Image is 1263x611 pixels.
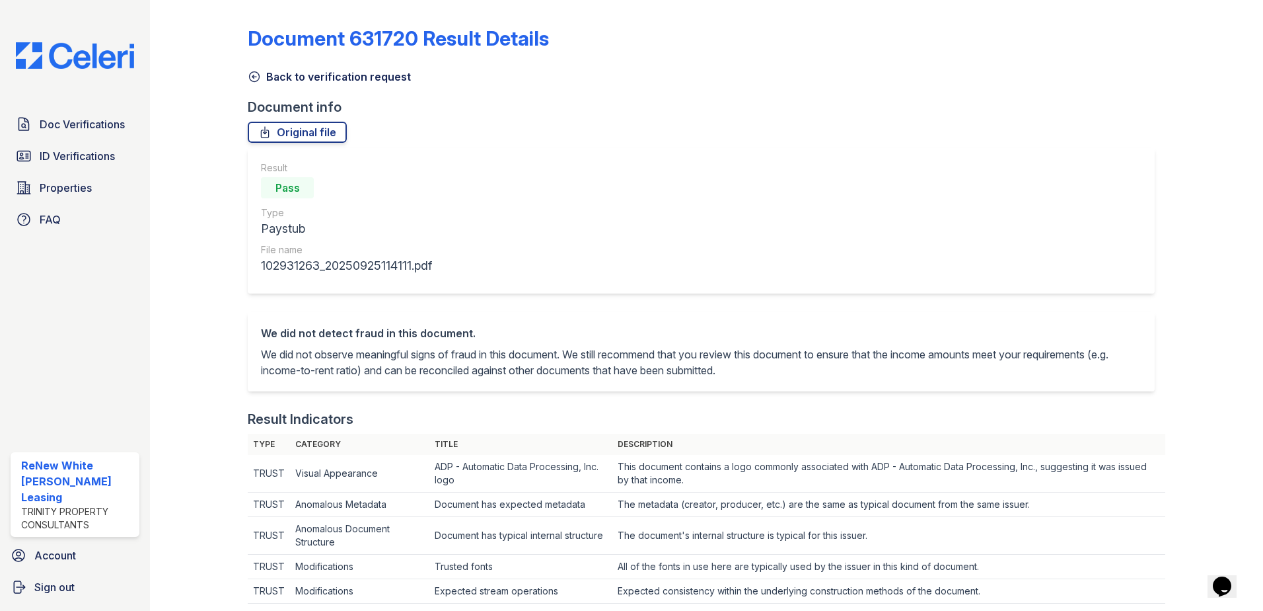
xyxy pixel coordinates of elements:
[40,180,92,196] span: Properties
[261,243,432,257] div: File name
[1208,558,1250,598] iframe: chat widget
[21,505,134,532] div: Trinity Property Consultants
[34,548,76,563] span: Account
[429,555,612,579] td: Trusted fonts
[612,455,1165,493] td: This document contains a logo commonly associated with ADP - Automatic Data Processing, Inc., sug...
[248,410,353,428] div: Result Indicators
[290,455,429,493] td: Visual Appearance
[248,493,290,517] td: TRUST
[5,574,145,600] a: Sign out
[290,434,429,455] th: Category
[248,555,290,579] td: TRUST
[261,177,314,198] div: Pass
[248,434,290,455] th: Type
[290,579,429,604] td: Modifications
[5,542,145,569] a: Account
[248,579,290,604] td: TRUST
[248,69,411,85] a: Back to verification request
[261,346,1141,378] p: We did not observe meaningful signs of fraud in this document. We still recommend that you review...
[290,517,429,555] td: Anomalous Document Structure
[261,161,432,175] div: Result
[40,148,115,164] span: ID Verifications
[11,143,139,169] a: ID Verifications
[612,434,1165,455] th: Description
[290,493,429,517] td: Anomalous Metadata
[429,517,612,555] td: Document has typical internal structure
[21,458,134,505] div: ReNew White [PERSON_NAME] Leasing
[11,111,139,138] a: Doc Verifications
[248,26,549,50] a: Document 631720 Result Details
[261,325,1141,341] div: We did not detect fraud in this document.
[248,122,347,143] a: Original file
[261,206,432,220] div: Type
[261,257,432,275] div: 102931263_20250925114111.pdf
[5,42,145,69] img: CE_Logo_Blue-a8612792a0a2168367f1c8372b55b34899dd931a85d93a1a3d3e32e68fde9ad4.png
[261,220,432,238] div: Paystub
[40,212,61,227] span: FAQ
[11,175,139,201] a: Properties
[40,116,125,132] span: Doc Verifications
[612,493,1165,517] td: The metadata (creator, producer, etc.) are the same as typical document from the same issuer.
[429,434,612,455] th: Title
[612,579,1165,604] td: Expected consistency within the underlying construction methods of the document.
[248,455,290,493] td: TRUST
[612,555,1165,579] td: All of the fonts in use here are typically used by the issuer in this kind of document.
[248,517,290,555] td: TRUST
[11,206,139,233] a: FAQ
[34,579,75,595] span: Sign out
[612,517,1165,555] td: The document's internal structure is typical for this issuer.
[429,455,612,493] td: ADP - Automatic Data Processing, Inc. logo
[248,98,1165,116] div: Document info
[290,555,429,579] td: Modifications
[429,579,612,604] td: Expected stream operations
[429,493,612,517] td: Document has expected metadata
